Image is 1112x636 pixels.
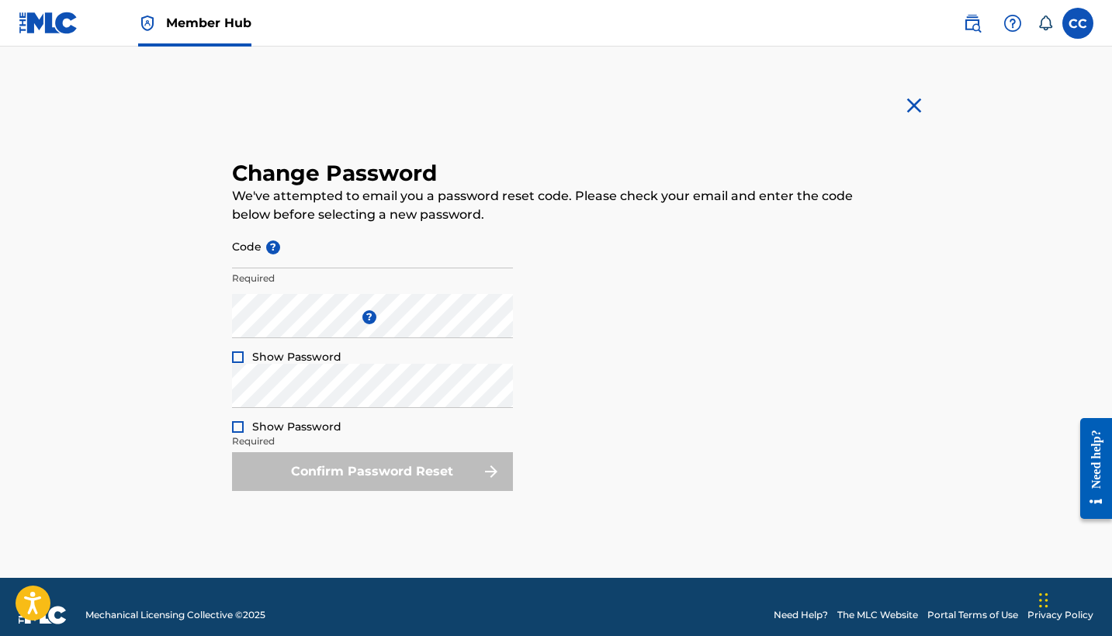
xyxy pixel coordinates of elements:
h3: Change Password [232,160,880,187]
span: Mechanical Licensing Collective © 2025 [85,608,265,622]
span: Member Hub [166,14,251,32]
div: User Menu [1062,8,1093,39]
span: ? [362,310,376,324]
a: Portal Terms of Use [927,608,1018,622]
div: Help [997,8,1028,39]
a: The MLC Website [837,608,918,622]
p: Required [232,271,513,285]
img: help [1003,14,1022,33]
iframe: Chat Widget [1034,562,1112,636]
img: Top Rightsholder [138,14,157,33]
img: logo [19,606,67,624]
img: close [902,93,927,118]
span: Show Password [252,350,341,364]
p: We've attempted to email you a password reset code. Please check your email and enter the code be... [232,187,880,224]
a: Public Search [957,8,988,39]
span: ? [266,240,280,254]
span: Show Password [252,420,341,434]
img: MLC Logo [19,12,78,34]
img: search [963,14,982,33]
div: Drag [1039,577,1048,624]
p: Required [232,434,513,448]
a: Privacy Policy [1027,608,1093,622]
iframe: Resource Center [1069,403,1112,535]
a: Need Help? [774,608,828,622]
div: Notifications [1038,16,1053,31]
